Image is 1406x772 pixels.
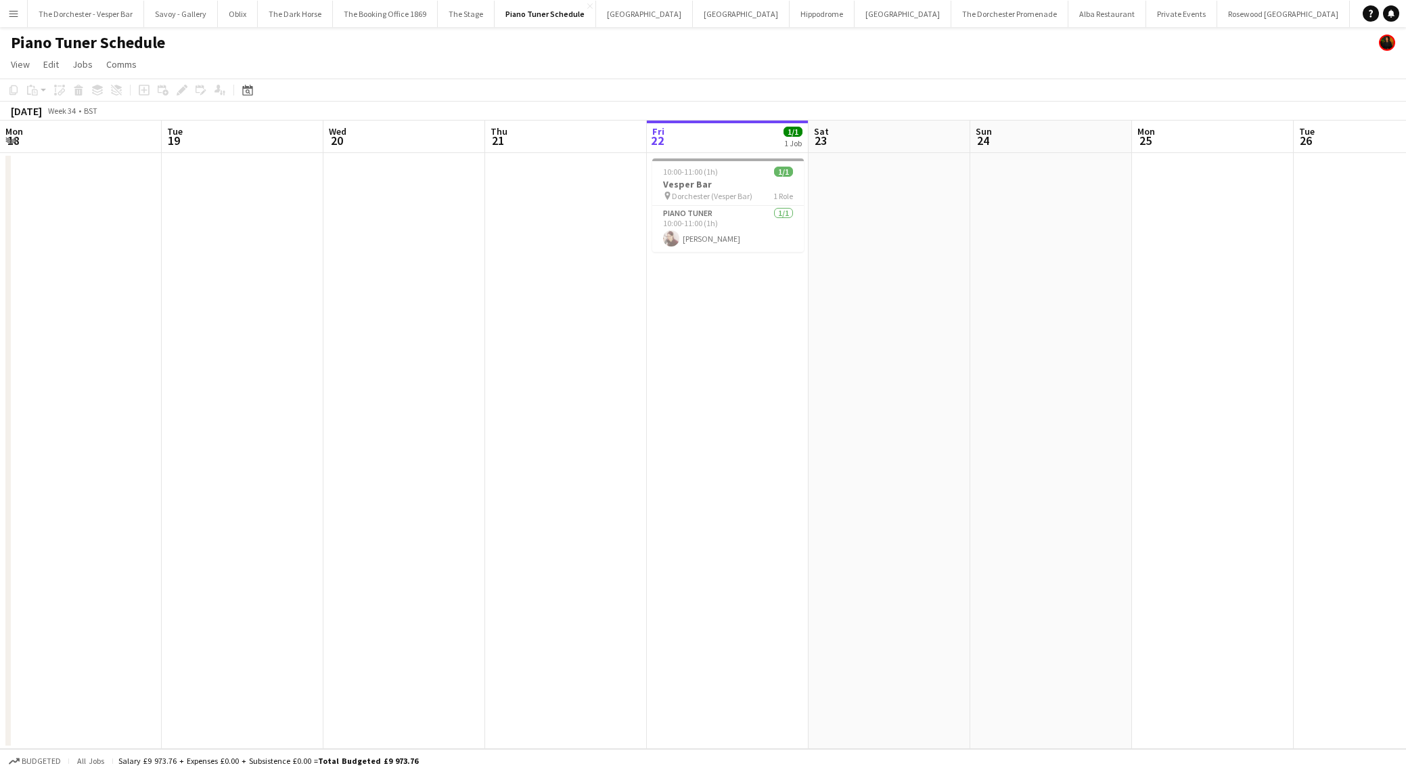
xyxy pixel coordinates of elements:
app-card-role: Piano Tuner1/110:00-11:00 (1h)[PERSON_NAME] [652,206,804,252]
span: Tue [1299,125,1315,137]
button: The Dark Horse [258,1,333,27]
button: The Booking Office 1869 [333,1,438,27]
span: 10:00-11:00 (1h) [663,167,718,177]
span: 1 Role [773,191,793,201]
span: 22 [650,133,664,148]
app-job-card: 10:00-11:00 (1h)1/1Vesper Bar Dorchester (Vesper Bar)1 RolePiano Tuner1/110:00-11:00 (1h)[PERSON_... [652,158,804,252]
button: [GEOGRAPHIC_DATA] [855,1,951,27]
button: The Stage [438,1,495,27]
h3: Vesper Bar [652,178,804,190]
button: [GEOGRAPHIC_DATA] [693,1,790,27]
span: 21 [489,133,507,148]
span: 26 [1297,133,1315,148]
span: Budgeted [22,756,61,766]
a: Jobs [67,56,98,73]
button: Oblix [218,1,258,27]
button: Savoy - Gallery [144,1,218,27]
div: BST [84,106,97,116]
button: Alba Restaurant [1068,1,1146,27]
div: [DATE] [11,104,42,118]
span: View [11,58,30,70]
span: Jobs [72,58,93,70]
span: 19 [165,133,183,148]
span: Sun [976,125,992,137]
button: Budgeted [7,754,63,769]
span: 20 [327,133,346,148]
div: Salary £9 973.76 + Expenses £0.00 + Subsistence £0.00 = [118,756,418,766]
span: 24 [974,133,992,148]
span: Mon [1137,125,1155,137]
div: 1 Job [784,138,802,148]
button: Piano Tuner Schedule [495,1,596,27]
span: Week 34 [45,106,78,116]
span: 1/1 [774,167,793,177]
button: Rosewood [GEOGRAPHIC_DATA] [1217,1,1350,27]
h1: Piano Tuner Schedule [11,33,165,53]
span: Tue [167,125,183,137]
button: [GEOGRAPHIC_DATA] [596,1,693,27]
button: Hippodrome [790,1,855,27]
span: Total Budgeted £9 973.76 [318,756,418,766]
span: Comms [106,58,137,70]
span: 1/1 [784,127,802,137]
a: View [5,56,35,73]
span: 18 [3,133,23,148]
button: Private Events [1146,1,1217,27]
a: Comms [101,56,142,73]
span: Edit [43,58,59,70]
button: The Dorchester Promenade [951,1,1068,27]
span: Wed [329,125,346,137]
app-user-avatar: Celine Amara [1379,35,1395,51]
span: Sat [814,125,829,137]
button: The Dorchester - Vesper Bar [28,1,144,27]
a: Edit [38,56,64,73]
span: Mon [5,125,23,137]
span: 25 [1135,133,1155,148]
span: Thu [491,125,507,137]
span: Fri [652,125,664,137]
span: Dorchester (Vesper Bar) [672,191,752,201]
span: 23 [812,133,829,148]
span: All jobs [74,756,107,766]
